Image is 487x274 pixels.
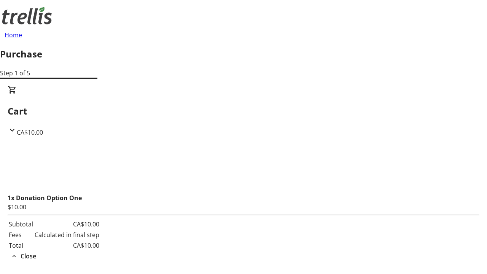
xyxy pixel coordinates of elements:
[8,202,479,212] div: $10.00
[8,85,479,137] div: CartCA$10.00
[8,104,479,118] h2: Cart
[8,219,33,229] td: Subtotal
[34,219,100,229] td: CA$10.00
[8,241,33,250] td: Total
[34,241,100,250] td: CA$10.00
[8,252,39,261] button: Close
[8,137,479,261] div: CartCA$10.00
[21,252,36,261] span: Close
[8,230,33,240] td: Fees
[34,230,100,240] td: Calculated in final step
[8,194,82,202] strong: 1x Donation Option One
[17,128,43,137] span: CA$10.00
